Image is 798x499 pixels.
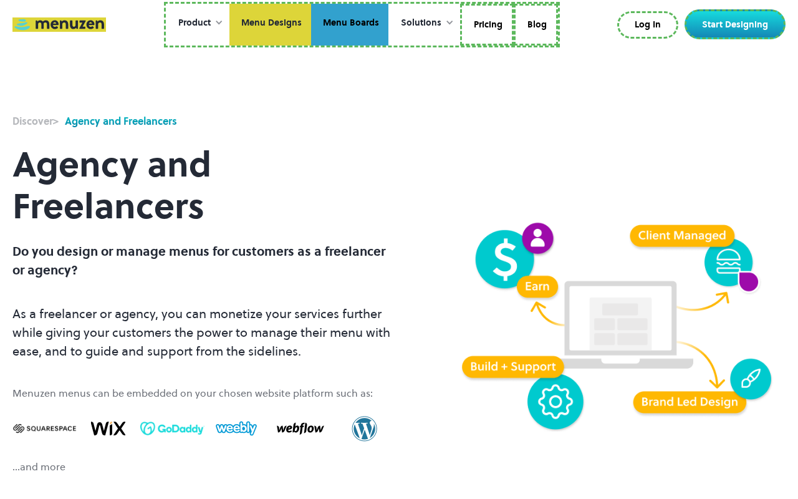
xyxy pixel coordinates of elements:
div: Product [178,16,211,30]
h1: Agency and Freelancers [12,128,397,242]
div: > [12,114,59,128]
a: Menu Boards [311,4,388,46]
a: Menu Designs [229,4,311,46]
div: ...and more [12,459,397,474]
p: Do you design or manage menus for customers as a freelancer or agency? [12,242,397,279]
strong: Discover [12,114,53,128]
a: Log In [617,11,678,39]
div: Solutions [401,16,441,30]
div: Menuzen menus can be embedded on your chosen website platform such as: [12,385,397,400]
a: Start Designing [685,9,786,39]
p: As a freelancer or agency, you can monetize your services further while giving your customers the... [12,304,397,361]
a: Pricing [460,4,514,46]
div: Agency and Freelancers [65,114,177,128]
a: Blog [514,4,558,46]
div: Solutions [388,4,460,42]
div: Product [166,4,229,42]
